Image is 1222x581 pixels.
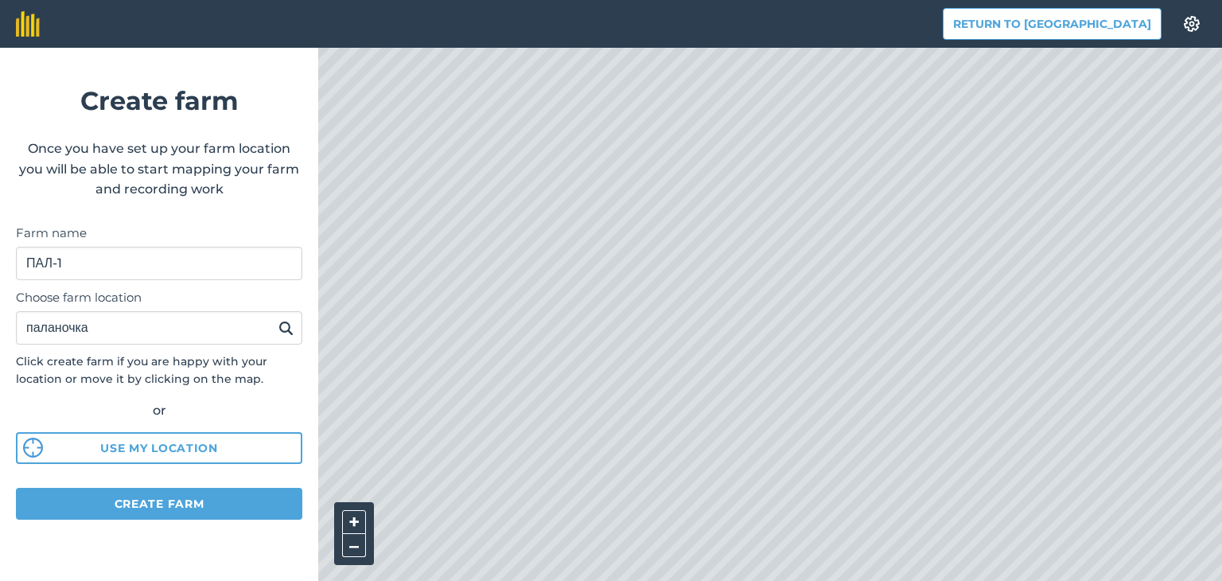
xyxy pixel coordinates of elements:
[16,11,40,37] img: fieldmargin Logo
[16,224,302,243] label: Farm name
[342,534,366,557] button: –
[16,432,302,464] button: Use my location
[16,353,302,388] p: Click create farm if you are happy with your location or move it by clicking on the map.
[342,510,366,534] button: +
[23,438,43,458] img: svg%3e
[16,311,302,345] input: Enter your farm’s address
[16,488,302,520] button: Create farm
[943,8,1162,40] button: Return to [GEOGRAPHIC_DATA]
[278,318,294,337] img: svg+xml;base64,PHN2ZyB4bWxucz0iaHR0cDovL3d3dy53My5vcmcvMjAwMC9zdmciIHdpZHRoPSIxOSIgaGVpZ2h0PSIyNC...
[16,247,302,280] input: Farm name
[1182,16,1201,32] img: A cog icon
[16,288,302,307] label: Choose farm location
[16,80,302,121] h1: Create farm
[16,400,302,421] div: or
[16,138,302,200] p: Once you have set up your farm location you will be able to start mapping your farm and recording...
